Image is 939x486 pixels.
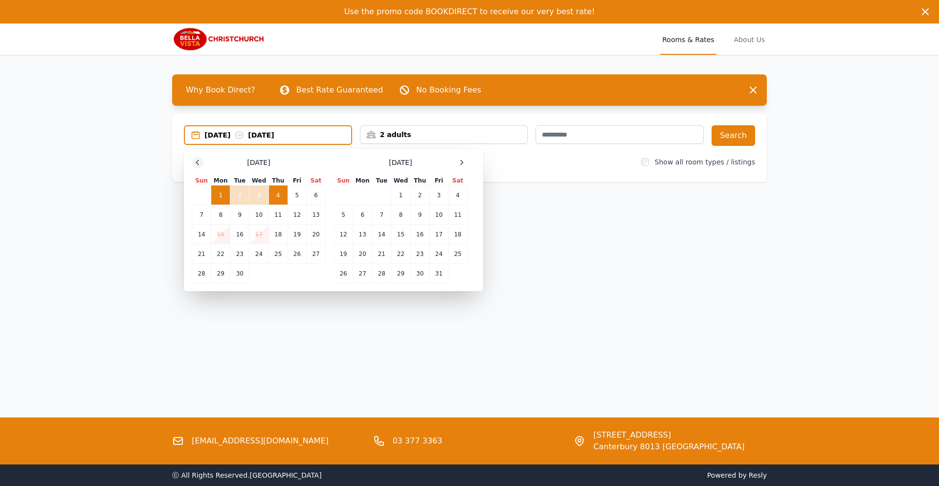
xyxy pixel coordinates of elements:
[249,205,268,225] td: 10
[353,205,372,225] td: 6
[416,84,481,96] p: No Booking Fees
[307,205,326,225] td: 13
[307,185,326,205] td: 6
[429,244,448,264] td: 24
[192,264,211,283] td: 28
[372,264,391,283] td: 28
[372,244,391,264] td: 21
[288,185,306,205] td: 5
[334,244,353,264] td: 19
[268,176,288,185] th: Thu
[211,244,230,264] td: 22
[230,264,249,283] td: 30
[211,225,230,244] td: 15
[391,264,410,283] td: 29
[249,225,268,244] td: 17
[353,176,372,185] th: Mon
[391,205,410,225] td: 8
[230,176,249,185] th: Tue
[410,264,429,283] td: 30
[192,244,211,264] td: 21
[448,225,468,244] td: 18
[360,130,528,139] div: 2 adults
[429,205,448,225] td: 10
[391,244,410,264] td: 22
[732,23,767,55] a: About Us
[448,205,468,225] td: 11
[249,176,268,185] th: Wed
[749,471,767,479] a: Resly
[410,176,429,185] th: Thu
[391,225,410,244] td: 15
[296,84,383,96] p: Best Rate Guaranteed
[172,27,266,51] img: Bella Vista Christchurch
[448,176,468,185] th: Sat
[334,264,353,283] td: 26
[344,7,595,16] span: Use the promo code BOOKDIRECT to receive our very best rate!
[307,225,326,244] td: 20
[593,441,744,453] span: Canterbury 8013 [GEOGRAPHIC_DATA]
[192,225,211,244] td: 14
[211,264,230,283] td: 29
[473,470,767,480] span: Powered by
[429,185,448,205] td: 3
[391,176,410,185] th: Wed
[192,205,211,225] td: 7
[448,244,468,264] td: 25
[712,125,755,146] button: Search
[230,244,249,264] td: 23
[249,185,268,205] td: 3
[334,176,353,185] th: Sun
[211,185,230,205] td: 1
[211,205,230,225] td: 8
[353,225,372,244] td: 13
[660,23,716,55] a: Rooms & Rates
[288,205,306,225] td: 12
[391,185,410,205] td: 1
[172,471,322,479] span: ⓒ All Rights Reserved. [GEOGRAPHIC_DATA]
[178,80,263,100] span: Why Book Direct?
[192,435,329,447] a: [EMAIL_ADDRESS][DOMAIN_NAME]
[288,225,306,244] td: 19
[372,176,391,185] th: Tue
[249,244,268,264] td: 24
[268,185,288,205] td: 4
[192,176,211,185] th: Sun
[353,244,372,264] td: 20
[372,225,391,244] td: 14
[211,176,230,185] th: Mon
[307,176,326,185] th: Sat
[429,225,448,244] td: 17
[268,225,288,244] td: 18
[268,205,288,225] td: 11
[268,244,288,264] td: 25
[307,244,326,264] td: 27
[288,244,306,264] td: 26
[410,205,429,225] td: 9
[593,429,744,441] span: [STREET_ADDRESS]
[288,176,306,185] th: Fri
[353,264,372,283] td: 27
[247,158,270,167] span: [DATE]
[230,225,249,244] td: 16
[410,225,429,244] td: 16
[334,225,353,244] td: 12
[393,435,443,447] a: 03 377 3363
[372,205,391,225] td: 7
[429,264,448,283] td: 31
[230,205,249,225] td: 9
[204,130,351,140] div: [DATE] [DATE]
[655,158,755,166] label: Show all room types / listings
[410,244,429,264] td: 23
[448,185,468,205] td: 4
[230,185,249,205] td: 2
[334,205,353,225] td: 5
[389,158,412,167] span: [DATE]
[429,176,448,185] th: Fri
[410,185,429,205] td: 2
